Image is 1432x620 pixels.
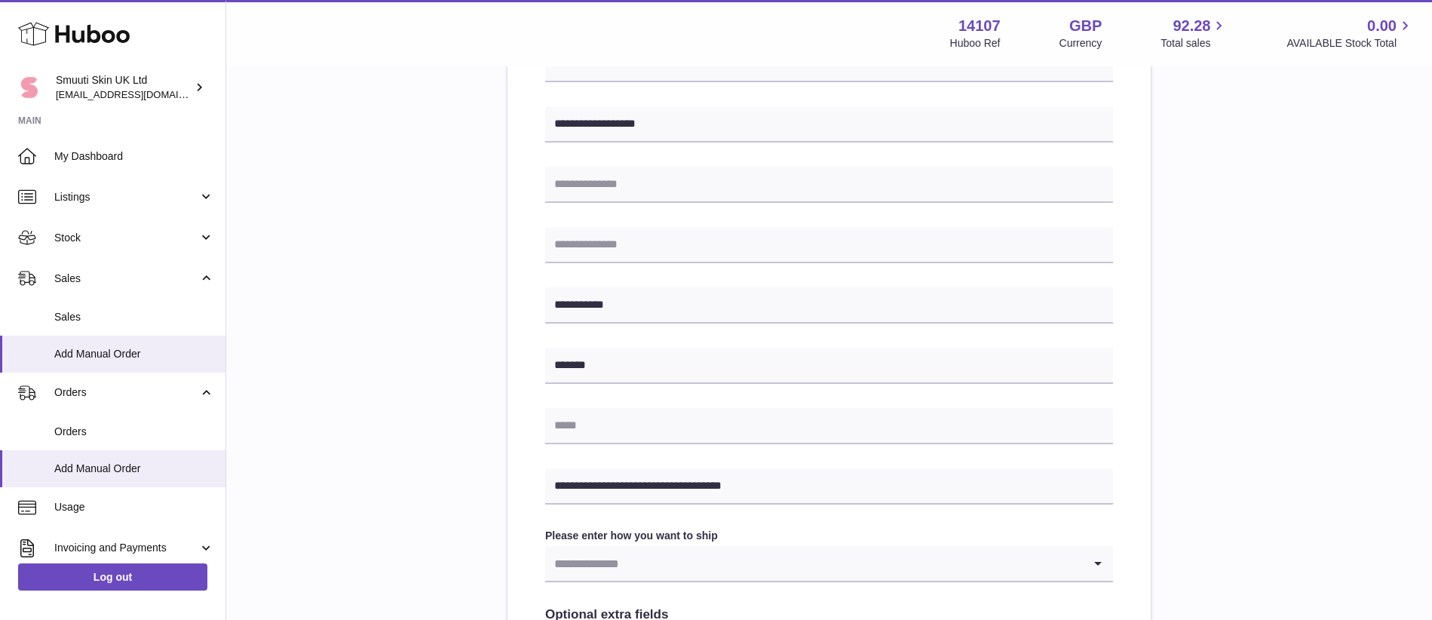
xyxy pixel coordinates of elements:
span: Add Manual Order [54,347,214,361]
a: 0.00 AVAILABLE Stock Total [1286,16,1414,51]
span: 0.00 [1367,16,1397,36]
span: Stock [54,231,198,245]
div: Search for option [545,546,1113,582]
span: 92.28 [1173,16,1210,36]
label: Please enter how you want to ship [545,529,1113,543]
span: Add Manual Order [54,462,214,476]
strong: 14107 [958,16,1001,36]
span: Orders [54,385,198,400]
span: Invoicing and Payments [54,541,198,555]
span: [EMAIL_ADDRESS][DOMAIN_NAME] [56,88,222,100]
span: Sales [54,310,214,324]
span: Total sales [1161,36,1228,51]
span: Usage [54,500,214,514]
span: My Dashboard [54,149,214,164]
input: Search for option [545,546,1083,581]
div: Huboo Ref [950,36,1001,51]
span: Listings [54,190,198,204]
a: 92.28 Total sales [1161,16,1228,51]
img: tomi@beautyko.fi [18,76,41,99]
span: AVAILABLE Stock Total [1286,36,1414,51]
div: Currency [1059,36,1102,51]
span: Sales [54,272,198,286]
strong: GBP [1069,16,1102,36]
a: Log out [18,563,207,591]
span: Orders [54,425,214,439]
div: Smuuti Skin UK Ltd [56,73,192,102]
